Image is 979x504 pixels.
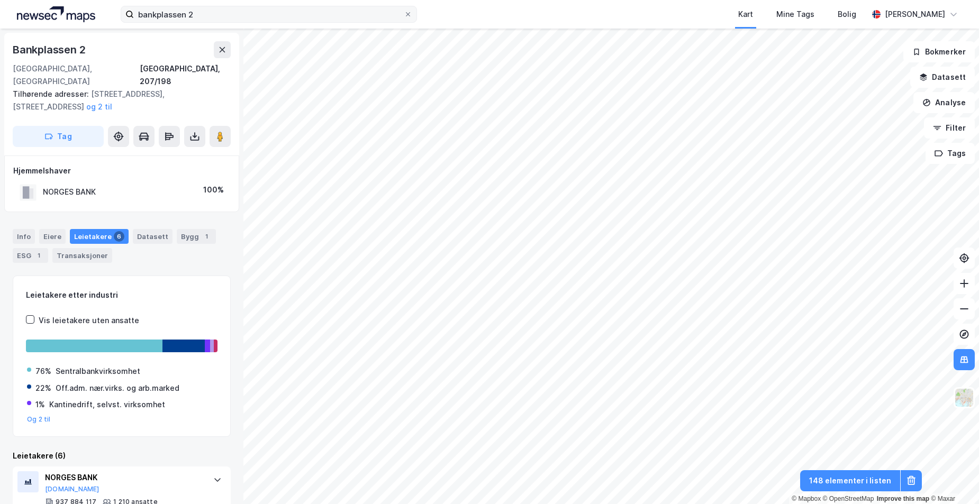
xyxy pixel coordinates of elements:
[13,248,48,263] div: ESG
[877,495,929,502] a: Improve this map
[823,495,874,502] a: OpenStreetMap
[39,314,139,327] div: Vis leietakere uten ansatte
[926,143,975,164] button: Tags
[800,470,900,491] button: 148 elementer i listen
[35,382,51,395] div: 22%
[45,471,203,484] div: NORGES BANK
[792,495,821,502] a: Mapbox
[13,62,140,88] div: [GEOGRAPHIC_DATA], [GEOGRAPHIC_DATA]
[903,41,975,62] button: Bokmerker
[140,62,231,88] div: [GEOGRAPHIC_DATA], 207/198
[954,388,974,408] img: Z
[33,250,44,261] div: 1
[56,365,140,378] div: Sentralbankvirksomhet
[776,8,814,21] div: Mine Tags
[13,450,231,462] div: Leietakere (6)
[43,186,96,198] div: NORGES BANK
[56,382,179,395] div: Off.adm. nær.virks. og arb.marked
[13,41,87,58] div: Bankplassen 2
[27,415,51,424] button: Og 2 til
[26,289,217,301] div: Leietakere etter industri
[885,8,945,21] div: [PERSON_NAME]
[838,8,856,21] div: Bolig
[913,92,975,113] button: Analyse
[114,231,124,242] div: 6
[35,398,45,411] div: 1%
[45,485,99,493] button: [DOMAIN_NAME]
[177,229,216,244] div: Bygg
[910,67,975,88] button: Datasett
[201,231,212,242] div: 1
[49,398,165,411] div: Kantinedrift, selvst. virksomhet
[738,8,753,21] div: Kart
[924,117,975,139] button: Filter
[203,184,224,196] div: 100%
[52,248,112,263] div: Transaksjoner
[13,229,35,244] div: Info
[13,89,91,98] span: Tilhørende adresser:
[13,126,104,147] button: Tag
[13,88,222,113] div: [STREET_ADDRESS], [STREET_ADDRESS]
[17,6,95,22] img: logo.a4113a55bc3d86da70a041830d287a7e.svg
[39,229,66,244] div: Eiere
[133,229,173,244] div: Datasett
[35,365,51,378] div: 76%
[70,229,129,244] div: Leietakere
[13,164,230,177] div: Hjemmelshaver
[926,453,979,504] iframe: Chat Widget
[134,6,404,22] input: Søk på adresse, matrikkel, gårdeiere, leietakere eller personer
